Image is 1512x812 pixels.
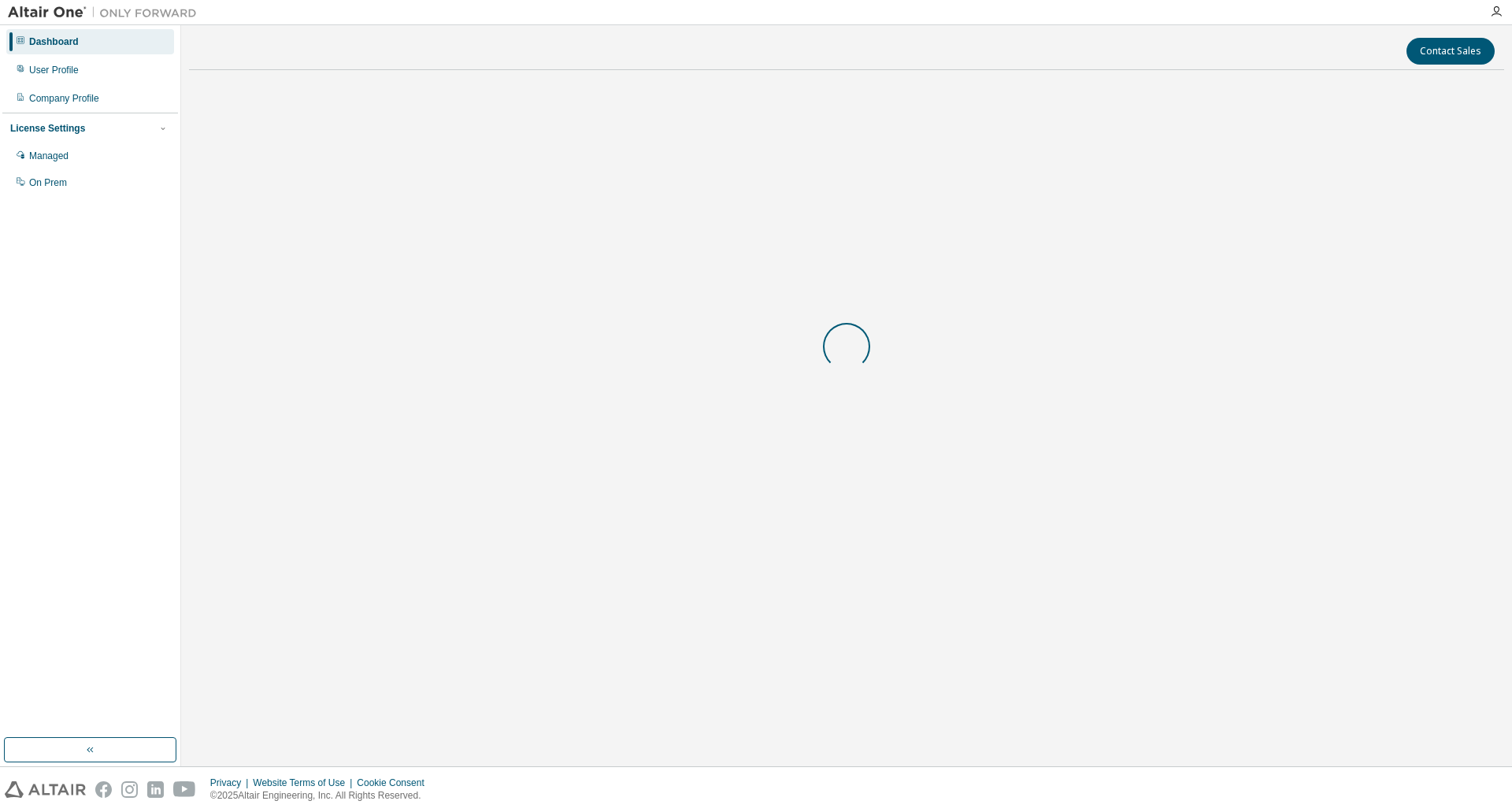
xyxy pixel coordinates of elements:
div: On Prem [29,176,67,189]
div: Website Terms of Use [253,777,357,789]
p: © 2025 Altair Engineering, Inc. All Rights Reserved. [210,789,434,803]
button: Contact Sales [1406,38,1495,65]
img: linkedin.svg [147,781,164,798]
div: Cookie Consent [357,777,433,789]
img: altair_logo.svg [5,781,86,798]
img: instagram.svg [121,781,138,798]
div: User Profile [29,64,79,76]
div: Dashboard [29,35,79,48]
div: Managed [29,150,69,162]
img: facebook.svg [95,781,112,798]
div: Privacy [210,777,253,789]
div: Company Profile [29,92,99,105]
img: Altair One [8,5,205,20]
div: License Settings [10,122,85,135]
img: youtube.svg [173,781,196,798]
